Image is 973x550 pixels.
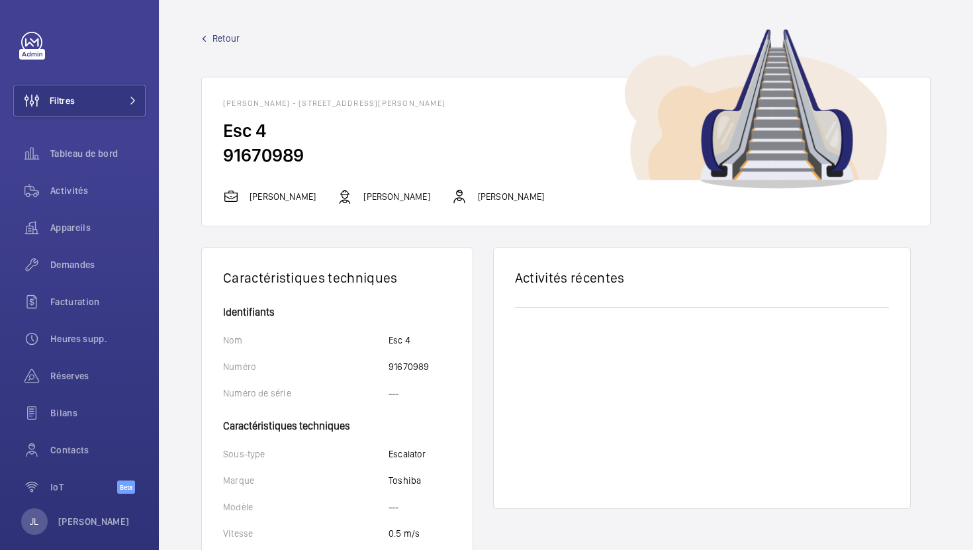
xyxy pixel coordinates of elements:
[478,190,544,203] p: [PERSON_NAME]
[50,94,75,107] span: Filtres
[223,99,909,108] h1: [PERSON_NAME] - [STREET_ADDRESS][PERSON_NAME]
[50,369,146,383] span: Réserves
[223,387,389,400] p: Numéro de série
[50,258,146,271] span: Demandes
[389,334,410,347] p: Esc 4
[624,29,888,189] img: device image
[223,118,909,143] h2: Esc 4
[389,387,399,400] p: ---
[223,527,389,540] p: Vitesse
[212,32,240,45] span: Retour
[223,474,389,487] p: Marque
[50,184,146,197] span: Activités
[58,515,130,528] p: [PERSON_NAME]
[223,500,389,514] p: Modèle
[30,515,38,528] p: JL
[117,481,135,494] span: Beta
[223,360,389,373] p: Numéro
[50,221,146,234] span: Appareils
[50,332,146,345] span: Heures supp.
[50,443,146,457] span: Contacts
[389,500,399,514] p: ---
[50,481,117,494] span: IoT
[223,334,389,347] p: Nom
[389,360,429,373] p: 91670989
[223,143,909,167] h2: 91670989
[50,406,146,420] span: Bilans
[223,307,451,318] h4: Identifiants
[223,269,451,286] h1: Caractéristiques techniques
[363,190,430,203] p: [PERSON_NAME]
[250,190,316,203] p: [PERSON_NAME]
[13,85,146,116] button: Filtres
[223,413,451,432] h4: Caractéristiques techniques
[389,447,426,461] p: Escalator
[50,295,146,308] span: Facturation
[515,269,889,286] h2: Activités récentes
[389,474,421,487] p: Toshiba
[389,527,420,540] p: 0.5 m/s
[223,447,389,461] p: Sous-type
[50,147,146,160] span: Tableau de bord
